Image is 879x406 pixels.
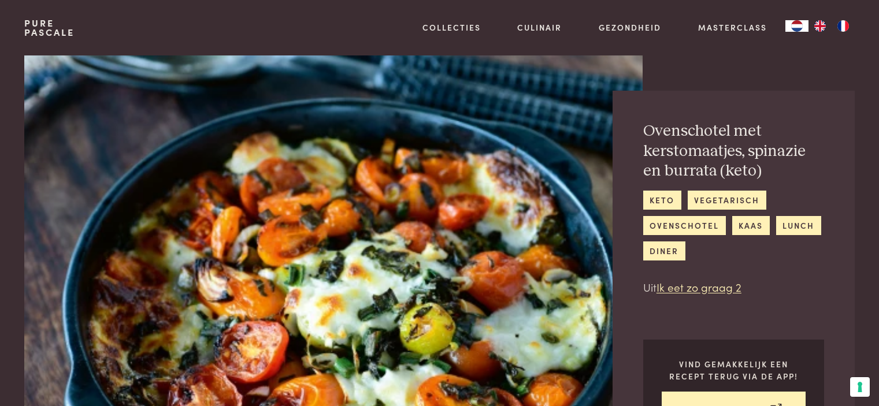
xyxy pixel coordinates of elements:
[732,216,770,235] a: kaas
[643,241,685,260] a: diner
[657,279,741,295] a: Ik eet zo graag 2
[24,18,75,37] a: PurePascale
[643,121,824,181] h2: Ovenschotel met kerstomaatjes, spinazie en burrata (keto)
[643,279,824,296] p: Uit
[698,21,767,33] a: Masterclass
[785,20,808,32] a: NL
[850,377,870,397] button: Uw voorkeuren voor toestemming voor trackingtechnologieën
[776,216,821,235] a: lunch
[808,20,832,32] a: EN
[422,21,481,33] a: Collecties
[808,20,855,32] ul: Language list
[785,20,808,32] div: Language
[599,21,661,33] a: Gezondheid
[662,358,806,382] p: Vind gemakkelijk een recept terug via de app!
[643,191,681,210] a: keto
[785,20,855,32] aside: Language selected: Nederlands
[517,21,562,33] a: Culinair
[643,216,726,235] a: ovenschotel
[832,20,855,32] a: FR
[688,191,766,210] a: vegetarisch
